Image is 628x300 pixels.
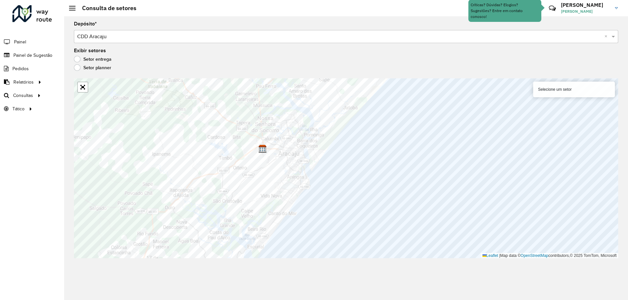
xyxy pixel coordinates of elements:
[604,33,610,40] span: Clear all
[561,2,610,8] h3: [PERSON_NAME]
[14,39,26,45] span: Painel
[561,8,610,14] span: [PERSON_NAME]
[545,1,559,15] a: Contato Rápido
[533,82,615,97] div: Selecione um setor
[76,5,136,12] h2: Consulta de setores
[521,253,549,258] a: OpenStreetMap
[13,52,52,59] span: Painel de Sugestão
[78,82,88,92] a: Abrir mapa em tela cheia
[74,64,111,71] label: Setor planner
[481,253,618,259] div: Map data © contributors,© 2025 TomTom, Microsoft
[74,47,106,55] label: Exibir setores
[12,65,29,72] span: Pedidos
[74,56,112,62] label: Setor entrega
[74,20,97,28] label: Depósito
[12,105,25,112] span: Tático
[499,253,500,258] span: |
[13,79,34,86] span: Relatórios
[482,253,498,258] a: Leaflet
[13,92,33,99] span: Consultas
